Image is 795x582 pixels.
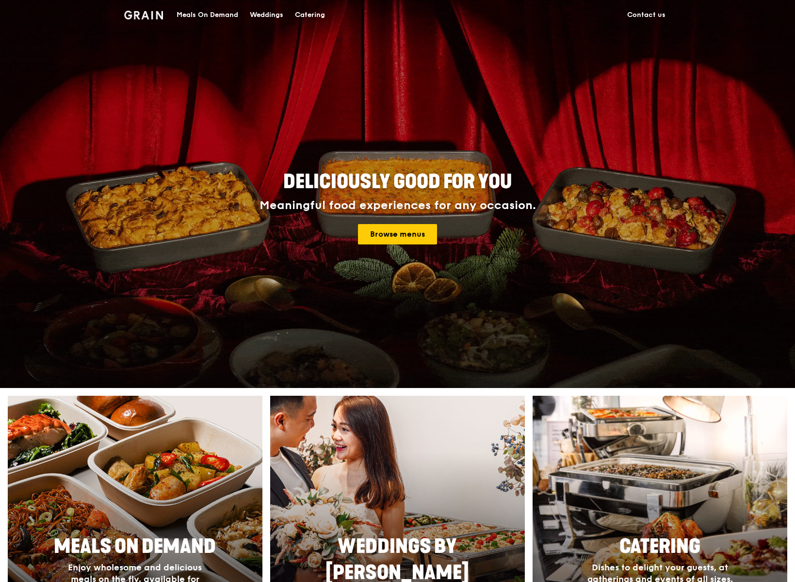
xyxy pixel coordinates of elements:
[358,224,437,244] a: Browse menus
[289,0,331,30] a: Catering
[295,0,325,30] div: Catering
[619,535,700,558] span: Catering
[621,0,671,30] a: Contact us
[223,199,572,212] div: Meaningful food experiences for any occasion.
[177,0,238,30] div: Meals On Demand
[244,0,289,30] a: Weddings
[54,535,216,558] span: Meals On Demand
[250,0,283,30] div: Weddings
[124,11,163,19] img: Grain
[283,170,512,194] span: Deliciously good for you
